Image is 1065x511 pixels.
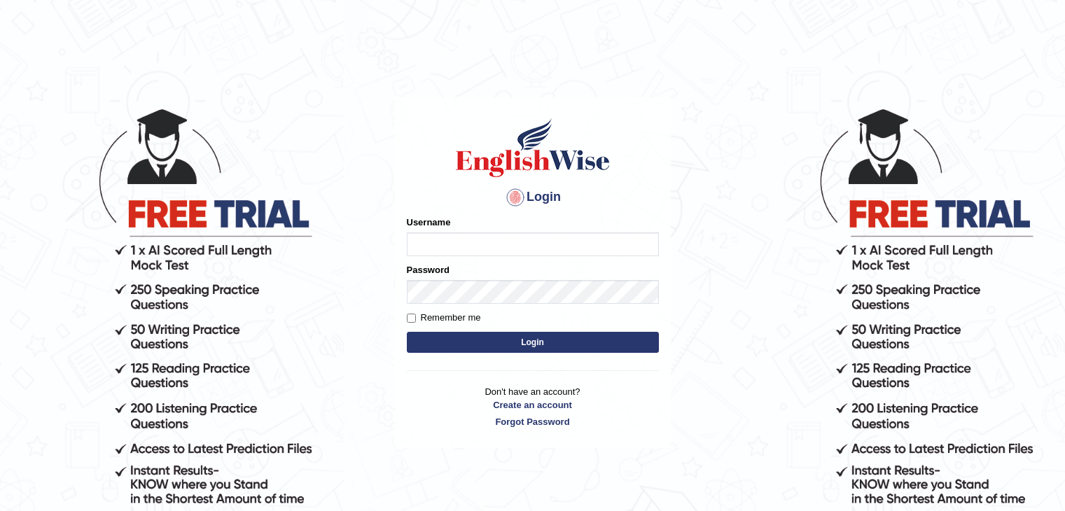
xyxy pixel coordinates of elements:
a: Forgot Password [407,415,659,428]
label: Remember me [407,311,481,325]
img: Logo of English Wise sign in for intelligent practice with AI [453,116,613,179]
button: Login [407,332,659,353]
h4: Login [407,186,659,209]
a: Create an account [407,398,659,412]
input: Remember me [407,314,416,323]
label: Username [407,216,451,229]
p: Don't have an account? [407,385,659,428]
label: Password [407,263,450,276]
